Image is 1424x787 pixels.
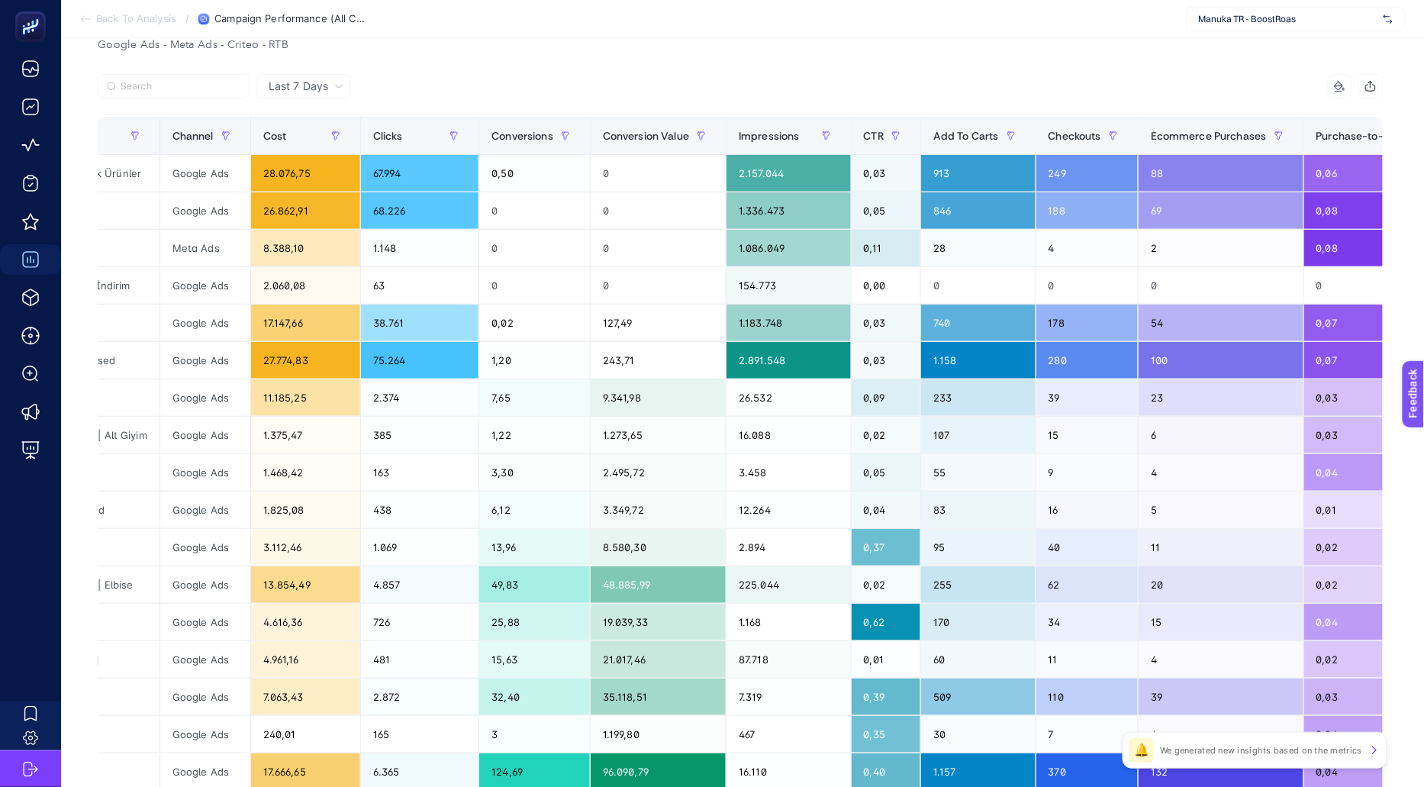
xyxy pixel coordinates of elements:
div: 3 [479,716,590,753]
div: 🔔 [1129,738,1154,763]
div: 913 [921,155,1036,192]
div: 4.616,36 [251,604,360,640]
div: 75.264 [361,342,479,379]
div: 240,01 [251,716,360,753]
div: Google Ads [160,679,250,715]
span: CTR [864,130,884,142]
div: 15 [1036,417,1138,453]
div: 1.825,08 [251,492,360,528]
div: 11 [1139,529,1303,566]
div: 7,65 [479,379,590,416]
div: Google Ads [160,267,250,304]
div: 7.063,43 [251,679,360,715]
div: Google Ads [160,641,250,678]
span: Back To Analysis [96,13,176,25]
div: 38.761 [361,305,479,341]
div: 26.862,91 [251,192,360,229]
div: 154.773 [726,267,850,304]
div: 49,83 [479,566,590,603]
div: 87.718 [726,641,850,678]
div: 2.374 [361,379,479,416]
div: 12.264 [726,492,850,528]
div: 509 [921,679,1036,715]
div: 2.894 [726,529,850,566]
div: 34 [1036,604,1138,640]
div: 19.039,33 [591,604,726,640]
div: 32,40 [479,679,590,715]
div: Google Ads [160,604,250,640]
div: Google Ads [160,716,250,753]
div: 4 [1139,716,1303,753]
div: 3.349,72 [591,492,726,528]
div: 233 [921,379,1036,416]
div: Google Ads [160,492,250,528]
div: Google Ads [160,454,250,491]
div: 5 [1139,492,1303,528]
div: 255 [921,566,1036,603]
div: 1.086.049 [726,230,850,266]
div: 4 [1139,454,1303,491]
div: 100 [1139,342,1303,379]
div: 0,00 [852,267,920,304]
div: 0 [479,192,590,229]
div: 0,05 [852,192,920,229]
div: 11.185,25 [251,379,360,416]
div: 2.157.044 [726,155,850,192]
div: 16 [1036,492,1138,528]
div: 13,96 [479,529,590,566]
div: 1.158 [921,342,1036,379]
div: 68.226 [361,192,479,229]
div: 9.341,98 [591,379,726,416]
div: 726 [361,604,479,640]
div: 26.532 [726,379,850,416]
div: 1.375,47 [251,417,360,453]
div: 740 [921,305,1036,341]
div: 95 [921,529,1036,566]
div: 3.458 [726,454,850,491]
div: 20 [1139,566,1303,603]
span: Manuka TR - BoostRoas [1199,13,1377,25]
div: 385 [361,417,479,453]
span: Last 7 Days [269,79,328,94]
div: 27.774,83 [251,342,360,379]
div: 438 [361,492,479,528]
div: 110 [1036,679,1138,715]
input: Search [121,81,241,92]
div: 225.044 [726,566,850,603]
div: 1.273,65 [591,417,726,453]
div: 67.994 [361,155,479,192]
div: 6,12 [479,492,590,528]
div: 8.580,30 [591,529,726,566]
div: 3,30 [479,454,590,491]
span: Conversion Value [603,130,689,142]
img: svg%3e [1384,11,1393,27]
div: Google Ads [160,566,250,603]
div: 15,63 [479,641,590,678]
div: 25,88 [479,604,590,640]
p: We generated new insights based on the metrics [1160,744,1362,756]
div: Google Ads [160,529,250,566]
div: 9 [1036,454,1138,491]
div: 2 [1139,230,1303,266]
span: Add To Carts [933,130,999,142]
div: 69 [1139,192,1303,229]
div: 127,49 [591,305,726,341]
div: 55 [921,454,1036,491]
div: 28.076,75 [251,155,360,192]
div: 4.857 [361,566,479,603]
div: 17.147,66 [251,305,360,341]
div: 54 [1139,305,1303,341]
div: 30 [921,716,1036,753]
div: 243,71 [591,342,726,379]
div: 7.319 [726,679,850,715]
div: 178 [1036,305,1138,341]
div: 1.183.748 [726,305,850,341]
div: 28 [921,230,1036,266]
div: 2.495,72 [591,454,726,491]
div: 249 [1036,155,1138,192]
div: 62 [1036,566,1138,603]
div: 0,35 [852,716,920,753]
div: 1,20 [479,342,590,379]
div: 0 [921,267,1036,304]
div: 1.148 [361,230,479,266]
